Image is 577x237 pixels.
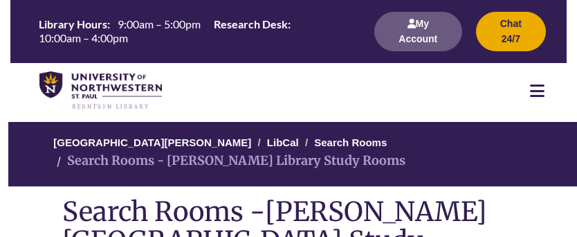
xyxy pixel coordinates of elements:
button: Chat 24/7 [476,12,546,51]
a: LibCal [267,137,299,148]
nav: Breadcrumb [62,122,514,186]
a: Search Rooms [314,137,387,148]
a: My Account [374,33,462,44]
span: 9:00am – 5:00pm [118,17,201,30]
th: Research Desk: [208,17,293,32]
img: UNWSP Library Logo [39,71,162,110]
table: Hours Today [33,17,358,45]
th: Library Hours: [33,17,112,32]
button: My Account [374,12,462,51]
li: Search Rooms - [PERSON_NAME] Library Study Rooms [53,151,405,171]
a: Hours Today [33,17,358,46]
a: Chat 24/7 [476,33,546,44]
span: 10:00am – 4:00pm [39,31,128,44]
a: [GEOGRAPHIC_DATA][PERSON_NAME] [53,137,251,148]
